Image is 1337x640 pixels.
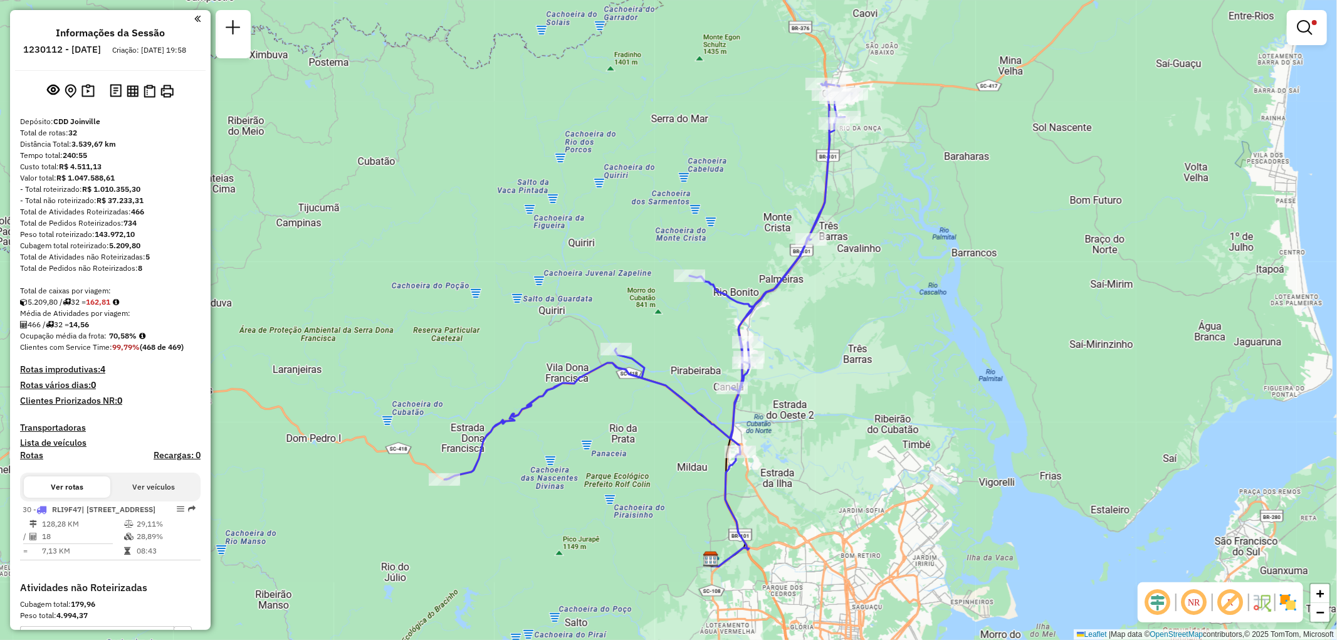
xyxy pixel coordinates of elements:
[71,139,116,149] strong: 3.539,67 km
[82,184,140,194] strong: R$ 1.010.355,30
[1311,584,1329,603] a: Zoom in
[158,82,176,100] button: Imprimir Rotas
[68,128,77,137] strong: 32
[140,342,184,352] strong: (468 de 469)
[138,263,142,273] strong: 8
[177,505,184,513] em: Opções
[123,218,137,228] strong: 734
[107,45,191,56] div: Criação: [DATE] 19:58
[112,342,140,352] strong: 99,79%
[20,251,201,263] div: Total de Atividades não Roteirizadas:
[20,172,201,184] div: Valor total:
[1292,15,1322,40] a: Exibir filtros
[703,551,720,567] img: Joinville
[20,582,201,594] h4: Atividades não Roteirizadas
[117,395,122,406] strong: 0
[194,11,201,26] a: Clique aqui para minimizar o painel
[20,450,43,461] a: Rotas
[20,229,201,240] div: Peso total roteirizado:
[20,263,201,274] div: Total de Pedidos não Roteirizados:
[1179,587,1209,617] span: Ocultar NR
[703,551,719,567] img: CDD Joinville
[109,241,140,250] strong: 5.209,80
[145,252,150,261] strong: 5
[1278,592,1298,612] img: Exibir/Ocultar setores
[20,184,201,195] div: - Total roteirizado:
[45,81,62,101] button: Exibir sessão original
[97,196,144,205] strong: R$ 37.233,31
[41,518,123,530] td: 128,28 KM
[188,505,196,513] em: Rota exportada
[107,81,124,101] button: Logs desbloquear sessão
[20,161,201,172] div: Custo total:
[63,298,71,306] i: Total de rotas
[20,342,112,352] span: Clientes com Service Time:
[56,173,115,182] strong: R$ 1.047.588,61
[20,127,201,139] div: Total de rotas:
[23,505,155,514] span: 30 -
[1311,603,1329,622] a: Zoom out
[20,319,201,330] div: 466 / 32 =
[81,505,155,514] span: | [STREET_ADDRESS]
[1215,587,1245,617] span: Exibir rótulo
[53,117,100,126] strong: CDD Joinville
[20,331,107,340] span: Ocupação média da frota:
[110,476,197,498] button: Ver veículos
[24,476,110,498] button: Ver rotas
[20,610,201,621] div: Peso total:
[1077,630,1107,639] a: Leaflet
[23,44,101,55] h6: 1230112 - [DATE]
[56,27,165,39] h4: Informações da Sessão
[95,229,135,239] strong: 143.972,10
[29,533,37,540] i: Total de Atividades
[20,296,201,308] div: 5.209,80 / 32 =
[136,530,196,543] td: 28,89%
[71,599,95,609] strong: 179,96
[20,298,28,306] i: Cubagem total roteirizado
[139,332,145,340] em: Média calculada utilizando a maior ocupação (%Peso ou %Cubagem) de cada rota da sessão. Rotas cro...
[1109,630,1111,639] span: |
[124,547,130,555] i: Tempo total em rota
[20,396,201,406] h4: Clientes Priorizados NR:
[56,611,88,620] strong: 4.994,37
[20,116,201,127] div: Depósito:
[1316,585,1324,601] span: +
[20,308,201,319] div: Média de Atividades por viagem:
[1316,604,1324,620] span: −
[69,320,89,329] strong: 14,56
[52,505,81,514] span: RLI9F47
[20,150,201,161] div: Tempo total:
[124,82,141,99] button: Visualizar relatório de Roteirização
[20,285,201,296] div: Total de caixas por viagem:
[20,195,201,206] div: - Total não roteirizado:
[131,207,144,216] strong: 466
[1143,587,1173,617] span: Ocultar deslocamento
[100,364,105,375] strong: 4
[20,206,201,218] div: Total de Atividades Roteirizadas:
[20,364,201,375] h4: Rotas improdutivas:
[221,15,246,43] a: Nova sessão e pesquisa
[79,81,97,101] button: Painel de Sugestão
[20,438,201,448] h4: Lista de veículos
[20,599,201,610] div: Cubagem total:
[63,150,87,160] strong: 240:55
[20,139,201,150] div: Distância Total:
[154,450,201,461] h4: Recargas: 0
[113,298,119,306] i: Meta Caixas/viagem: 179,66 Diferença: -16,85
[1312,20,1317,25] span: Filtro Ativo
[124,533,134,540] i: % de utilização da cubagem
[46,321,54,328] i: Total de rotas
[86,297,110,307] strong: 162,81
[41,545,123,557] td: 7,13 KM
[1150,630,1203,639] a: OpenStreetMap
[20,240,201,251] div: Cubagem total roteirizado:
[136,518,196,530] td: 29,11%
[59,162,102,171] strong: R$ 4.511,13
[23,530,29,543] td: /
[23,545,29,557] td: =
[20,321,28,328] i: Total de Atividades
[136,545,196,557] td: 08:43
[1074,629,1337,640] div: Map data © contributors,© 2025 TomTom, Microsoft
[20,422,201,433] h4: Transportadoras
[91,379,96,391] strong: 0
